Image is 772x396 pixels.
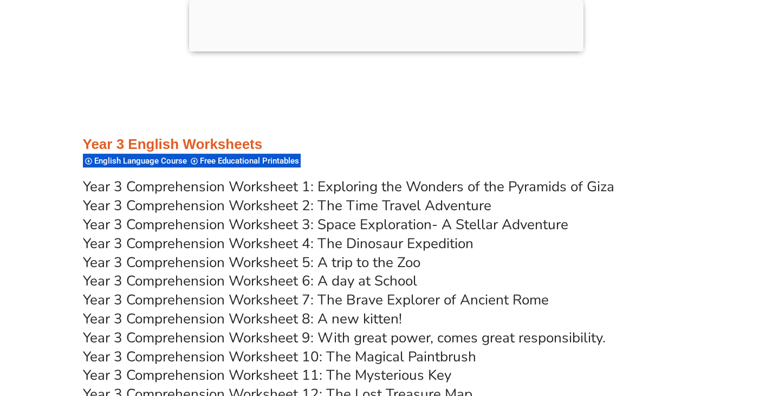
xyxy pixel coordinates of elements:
[200,156,302,166] span: Free Educational Printables
[83,347,476,366] a: Year 3 Comprehension Worksheet 10: The Magical Paintbrush
[83,328,606,347] a: Year 3 Comprehension Worksheet 9: With great power, comes great responsibility.
[83,309,402,328] a: Year 3 Comprehension Worksheet 8: A new kitten!
[83,153,189,168] div: English Language Course
[83,253,420,272] a: Year 3 Comprehension Worksheet 5: A trip to the Zoo
[83,177,614,196] a: Year 3 Comprehension Worksheet 1: Exploring the Wonders of the Pyramids of Giza
[83,290,549,309] a: Year 3 Comprehension Worksheet 7: The Brave Explorer of Ancient Rome
[189,153,301,168] div: Free Educational Printables
[592,274,772,396] iframe: Chat Widget
[94,156,190,166] span: English Language Course
[83,234,473,253] a: Year 3 Comprehension Worksheet 4: The Dinosaur Expedition
[83,196,491,215] a: Year 3 Comprehension Worksheet 2: The Time Travel Adventure
[83,366,451,385] a: Year 3 Comprehension Worksheet 11: The Mysterious Key
[83,215,568,234] a: Year 3 Comprehension Worksheet 3: Space Exploration- A Stellar Adventure
[83,271,417,290] a: Year 3 Comprehension Worksheet 6: A day at School
[83,135,690,154] h3: Year 3 English Worksheets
